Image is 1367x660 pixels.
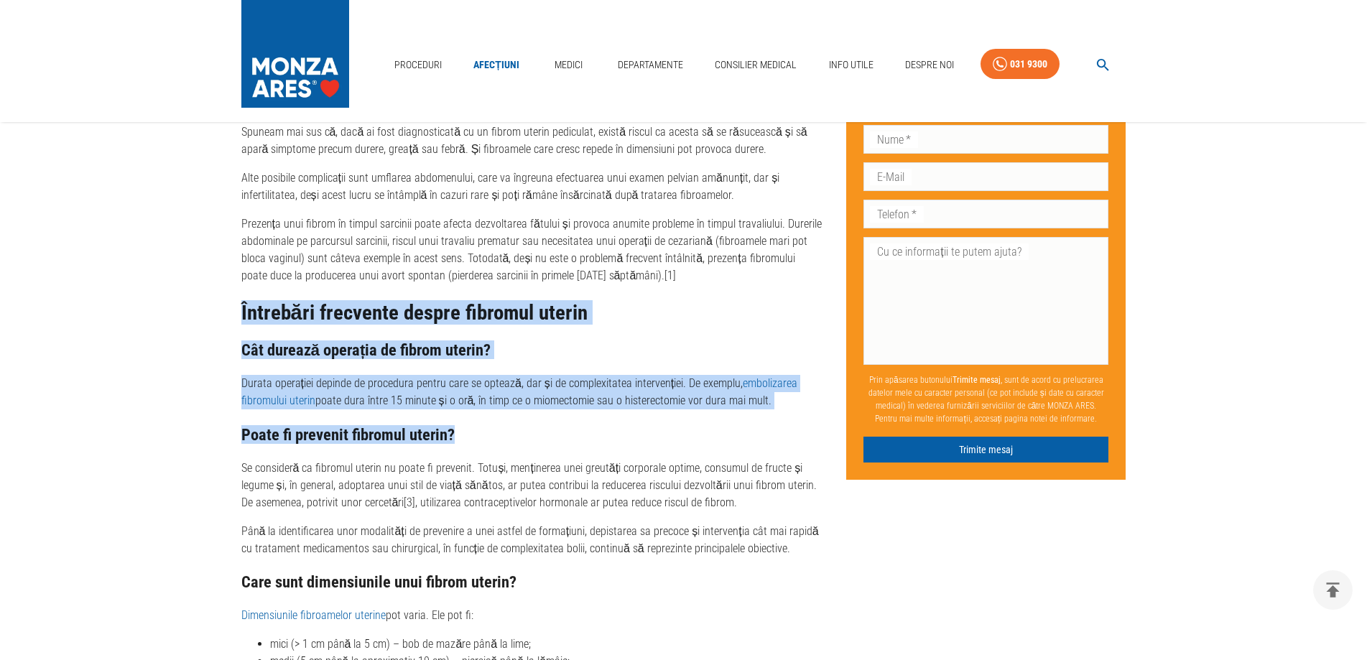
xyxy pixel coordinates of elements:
a: Info Utile [823,50,879,80]
li: mici (> 1 cm până la 5 cm) – bob de mazăre până la lime; [270,636,824,653]
h2: Întrebări frecvente despre fibromul uterin [241,302,824,325]
a: Despre Noi [899,50,960,80]
a: 031 9300 [981,49,1060,80]
p: pot varia. Ele pot fi: [241,607,824,624]
a: Departamente [612,50,689,80]
b: Trimite mesaj [953,375,1001,385]
p: Se consideră ca fibromul uterin nu poate fi prevenit. Totuși, menținerea unei greutăți corporale ... [241,460,824,511]
div: 031 9300 [1010,55,1047,73]
p: Prin apăsarea butonului , sunt de acord cu prelucrarea datelor mele cu caracter personal (ce pot ... [863,368,1108,431]
a: Proceduri [389,50,448,80]
p: Prezența unui fibrom în timpul sarcinii poate afecta dezvoltarea fătului și provoca anumite probl... [241,215,824,284]
button: delete [1313,570,1353,610]
button: Trimite mesaj [863,437,1108,463]
a: Medici [545,50,591,80]
a: Afecțiuni [468,50,525,80]
a: Dimensiunile fibroamelor uterine [241,608,386,622]
p: Până la identificarea unor modalități de prevenire a unei astfel de formațiuni, depistarea sa pre... [241,523,824,557]
a: Consilier Medical [709,50,802,80]
p: Durata operației depinde de procedura pentru care se optează, dar și de complexitatea intervenție... [241,375,824,409]
p: Majoritatea fibroamelor, după cum am menționat deja, nu provoacă probleme. Totuși, în anumite caz... [241,106,824,158]
p: Alte posibile complicații sunt umflarea abdomenului, care va îngreuna efectuarea unui examen pelv... [241,169,824,204]
h3: Care sunt dimensiunile unui fibrom uterin? [241,573,824,591]
h3: Poate fi prevenit fibromul uterin? [241,426,824,444]
h3: Cât durează operația de fibrom uterin? [241,341,824,359]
